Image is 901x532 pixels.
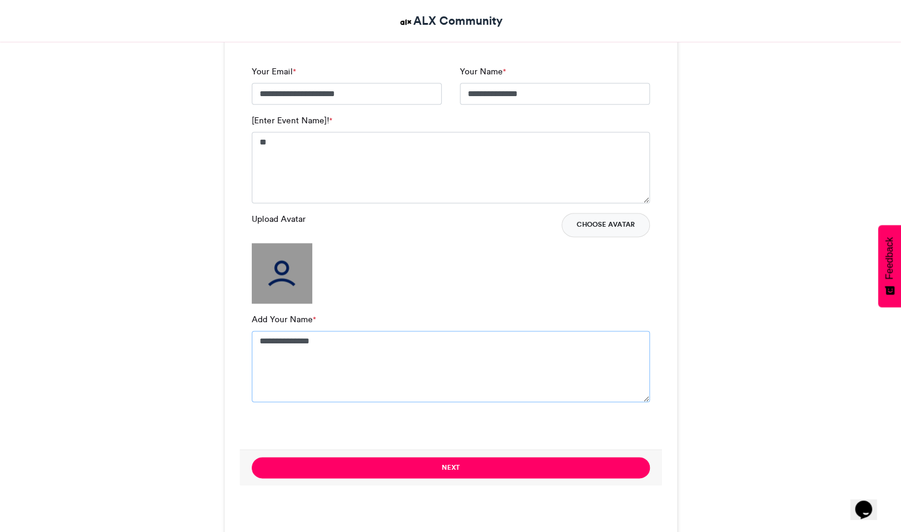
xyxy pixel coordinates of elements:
[252,243,312,303] img: user_filled.png
[252,457,650,478] button: Next
[252,65,296,78] label: Your Email
[398,15,413,30] img: ALX Community
[252,313,316,326] label: Add Your Name
[252,114,332,127] label: [Enter Event Name]!
[398,12,503,30] a: ALX Community
[878,225,901,307] button: Feedback - Show survey
[562,213,650,237] button: Choose Avatar
[850,484,889,520] iframe: chat widget
[884,237,895,279] span: Feedback
[252,213,306,225] label: Upload Avatar
[460,65,506,78] label: Your Name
